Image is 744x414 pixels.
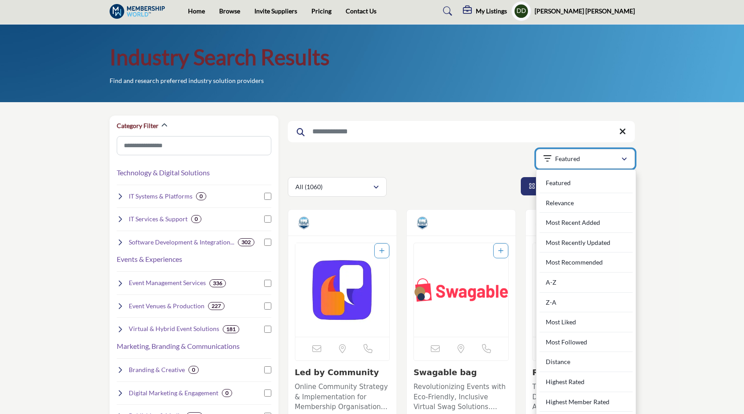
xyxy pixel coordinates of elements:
[129,278,206,287] h4: Event Management Services : Planning, logistics, and event registration.
[129,238,234,247] h4: Software Development & Integration : Custom software builds and system integrations.
[414,243,508,337] a: Open Listing in new tab
[110,76,264,85] p: Find and research preferred industry solution providers
[223,325,239,333] div: 181 Results For Virtual & Hybrid Event Solutions
[540,352,633,372] div: Distance
[521,177,580,195] li: Card View
[129,192,192,201] h4: IT Systems & Platforms : Core systems like CRM, AMS, EMS, CMS, and LMS.
[188,366,199,374] div: 0 Results For Branding & Creative
[117,121,159,130] h2: Category Filter
[555,154,580,163] p: Featured
[311,7,331,15] a: Pricing
[379,247,384,254] a: Add To List
[195,216,198,222] b: 0
[196,192,206,200] div: 0 Results For IT Systems & Platforms
[540,193,633,213] div: Relevance
[535,7,635,16] h5: [PERSON_NAME] [PERSON_NAME]
[117,341,240,352] button: Marketing, Branding & Communications
[264,215,271,223] input: Select IT Services & Support checkbox
[463,6,507,17] div: My Listings
[414,243,508,337] img: Swagable bag
[533,243,627,337] a: Open Listing in new tab
[540,312,633,332] div: Most Liked
[264,389,271,397] input: Select Digital Marketing & Engagement checkbox
[209,279,226,287] div: 336 Results For Event Management Services
[264,302,271,310] input: Select Event Venues & Production checkbox
[226,326,236,332] b: 181
[129,389,218,397] h4: Digital Marketing & Engagement : Campaigns, email marketing, and digital strategies.
[511,1,531,21] button: Show hide supplier dropdown
[540,392,633,412] div: Highest Member Rated
[540,273,633,293] div: A-Z
[532,368,578,377] a: RD Mobile
[264,326,271,333] input: Select Virtual & Hybrid Event Solutions checkbox
[540,233,633,253] div: Most Recently Updated
[346,7,376,15] a: Contact Us
[295,243,390,337] img: Led by Community
[529,182,572,190] a: View Card
[213,280,222,286] b: 336
[295,380,390,412] a: Online Community Strategy & Implementation for Membership Organisations Led by Community is a spe...
[264,193,271,200] input: Select IT Systems & Platforms checkbox
[434,4,458,18] a: Search
[295,368,390,377] h3: Led by Community
[413,368,509,377] h3: Swagable bag
[264,239,271,246] input: Select Software Development & Integration checkbox
[200,193,203,199] b: 0
[540,253,633,273] div: Most Recommended
[212,303,221,309] b: 227
[413,380,509,412] a: Revolutionizing Events with Eco-Friendly, Inclusive Virtual Swag Solutions. Founded by [PERSON_NA...
[540,213,633,233] div: Most Recent Added
[238,238,254,246] div: 302 Results For Software Development & Integration
[532,382,628,412] p: Transform Your Association's Digital Presence with Award-Winning Solutions and Expertise. With ov...
[295,368,379,377] a: Led by Community
[295,182,323,191] p: All (1060)
[188,7,205,15] a: Home
[295,382,390,412] p: Online Community Strategy & Implementation for Membership Organisations Led by Community is a spe...
[117,254,182,265] button: Events & Experiences
[208,302,225,310] div: 227 Results For Event Venues & Production
[288,121,635,142] input: Search Keyword
[540,293,633,313] div: Z-A
[129,215,188,224] h4: IT Services & Support : Ongoing technology support, hosting, and security.
[222,389,232,397] div: 0 Results For Digital Marketing & Engagement
[191,215,201,223] div: 0 Results For IT Services & Support
[129,302,204,310] h4: Event Venues & Production : Physical spaces and production services for live events.
[413,382,509,412] p: Revolutionizing Events with Eco-Friendly, Inclusive Virtual Swag Solutions. Founded by [PERSON_NA...
[254,7,297,15] a: Invite Suppliers
[533,243,627,337] img: RD Mobile
[117,167,210,178] button: Technology & Digital Solutions
[117,136,271,155] input: Search Category
[219,7,240,15] a: Browse
[264,280,271,287] input: Select Event Management Services checkbox
[476,7,507,15] h5: My Listings
[413,368,477,377] a: Swagable bag
[264,366,271,373] input: Select Branding & Creative checkbox
[129,365,185,374] h4: Branding & Creative : Visual identity, design, and multimedia.
[532,380,628,412] a: Transform Your Association's Digital Presence with Award-Winning Solutions and Expertise. With ov...
[540,332,633,352] div: Most Followed
[540,173,633,193] div: Featured
[110,4,170,19] img: Site Logo
[297,216,311,230] img: Vetted Partners Badge Icon
[192,367,195,373] b: 0
[129,324,219,333] h4: Virtual & Hybrid Event Solutions : Digital tools and platforms for hybrid and virtual events.
[416,216,429,230] img: Vetted Partners Badge Icon
[288,177,387,197] button: All (1060)
[532,368,628,377] h3: RD Mobile
[241,239,251,245] b: 302
[295,243,390,337] a: Open Listing in new tab
[225,390,229,396] b: 0
[498,247,503,254] a: Add To List
[540,372,633,392] div: Highest Rated
[110,43,330,71] h1: Industry Search Results
[536,149,635,169] button: Featured
[535,216,548,230] img: Vetted Partners Badge Icon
